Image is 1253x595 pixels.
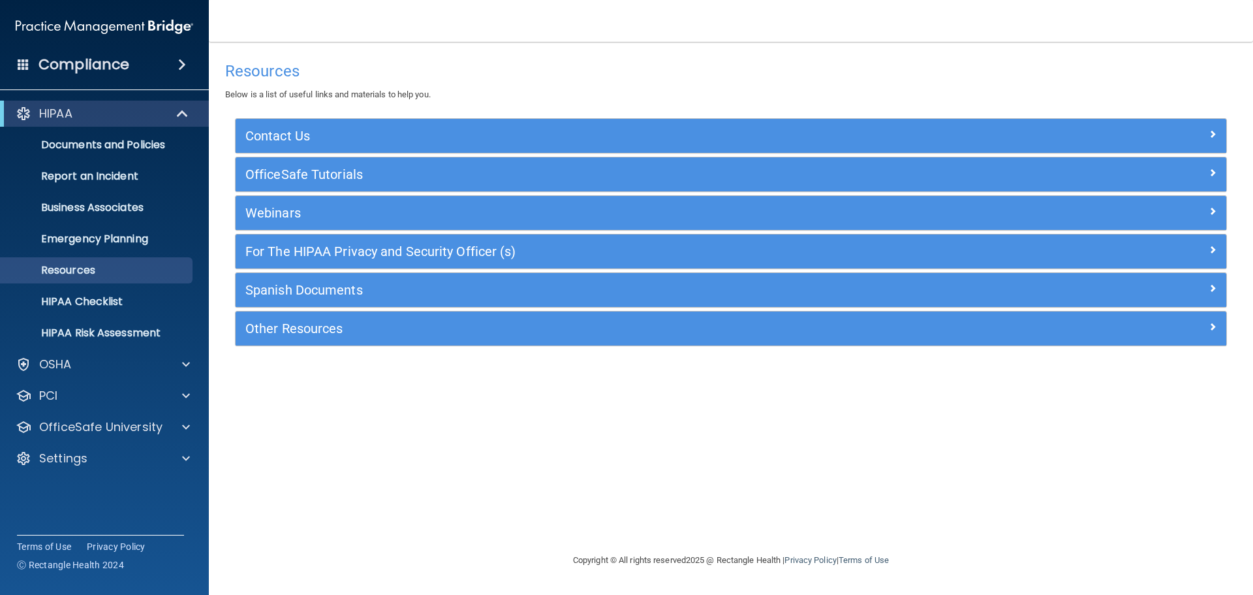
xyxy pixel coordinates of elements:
[245,167,969,182] h5: OfficeSafe Tutorials
[245,280,1216,300] a: Spanish Documents
[16,451,190,466] a: Settings
[39,357,72,372] p: OSHA
[8,138,187,152] p: Documents and Policies
[245,129,969,143] h5: Contact Us
[245,206,969,220] h5: Webinars
[16,106,189,121] a: HIPAA
[784,555,836,565] a: Privacy Policy
[16,357,190,372] a: OSHA
[8,295,187,308] p: HIPAA Checklist
[39,388,57,404] p: PCI
[245,283,969,297] h5: Spanish Documents
[8,170,187,183] p: Report an Incident
[225,89,431,99] span: Below is a list of useful links and materials to help you.
[245,318,1216,339] a: Other Resources
[16,388,190,404] a: PCI
[225,63,1237,80] h4: Resources
[16,419,190,435] a: OfficeSafe University
[493,539,969,581] div: Copyright © All rights reserved 2025 @ Rectangle Health | |
[8,201,187,214] p: Business Associates
[245,244,969,259] h5: For The HIPAA Privacy and Security Officer (s)
[245,125,1216,146] a: Contact Us
[8,233,187,246] p: Emergency Planning
[16,14,193,40] img: PMB logo
[39,106,72,121] p: HIPAA
[17,558,124,571] span: Ⓒ Rectangle Health 2024
[17,540,71,553] a: Terms of Use
[8,327,187,340] p: HIPAA Risk Assessment
[87,540,146,553] a: Privacy Policy
[245,202,1216,223] a: Webinars
[39,451,87,466] p: Settings
[839,555,889,565] a: Terms of Use
[39,56,129,74] h4: Compliance
[245,164,1216,185] a: OfficeSafe Tutorials
[8,264,187,277] p: Resources
[39,419,162,435] p: OfficeSafe University
[245,241,1216,262] a: For The HIPAA Privacy and Security Officer (s)
[245,321,969,336] h5: Other Resources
